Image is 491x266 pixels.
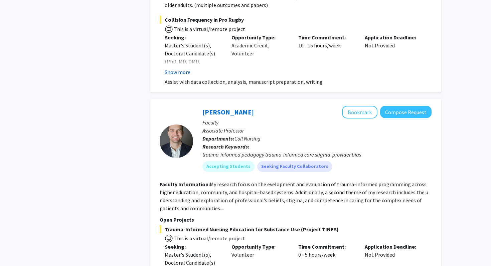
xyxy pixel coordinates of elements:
[231,33,288,41] p: Opportunity Type:
[202,118,432,126] p: Faculty
[257,161,332,172] mat-chip: Seeking Faculty Collaborators
[231,243,288,251] p: Opportunity Type:
[160,225,432,233] span: Trauma-Informed Nursing Education for Substance Use (Project TINES)
[360,33,427,76] div: Not Provided
[380,106,432,118] button: Compose Request to Stephen DiDonato
[234,135,261,142] span: Coll Nursing
[202,161,255,172] mat-chip: Accepting Students
[160,16,432,24] span: Collision Frequency in Pro Rugby
[165,33,221,41] p: Seeking:
[293,33,360,76] div: 10 - 15 hours/week
[160,181,210,188] b: Faculty Information:
[202,151,432,159] div: trauma-informed pedagogy trauma-informed care stigma provider bias
[298,243,355,251] p: Time Commitment:
[202,143,250,150] b: Research Keywords:
[365,243,422,251] p: Application Deadline:
[165,78,432,86] p: Assist with data collection, analysis, manuscript preparation, writing.
[202,135,234,142] b: Departments:
[202,108,254,116] a: [PERSON_NAME]
[226,33,293,76] div: Academic Credit, Volunteer
[173,26,245,32] span: This is a virtual/remote project
[298,33,355,41] p: Time Commitment:
[173,235,245,242] span: This is a virtual/remote project
[342,106,377,118] button: Add Stephen DiDonato to Bookmarks
[165,68,190,76] button: Show more
[202,126,432,135] p: Associate Professor
[365,33,422,41] p: Application Deadline:
[160,181,428,212] fg-read-more: My research focus on the evelopment and evaluation of trauma-informed programming across higher e...
[5,236,28,261] iframe: Chat
[165,243,221,251] p: Seeking:
[160,216,432,224] p: Open Projects
[165,41,221,113] div: Master's Student(s), Doctoral Candidate(s) (PhD, MD, DMD, PharmD, etc.), Postdoctoral Researcher(...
